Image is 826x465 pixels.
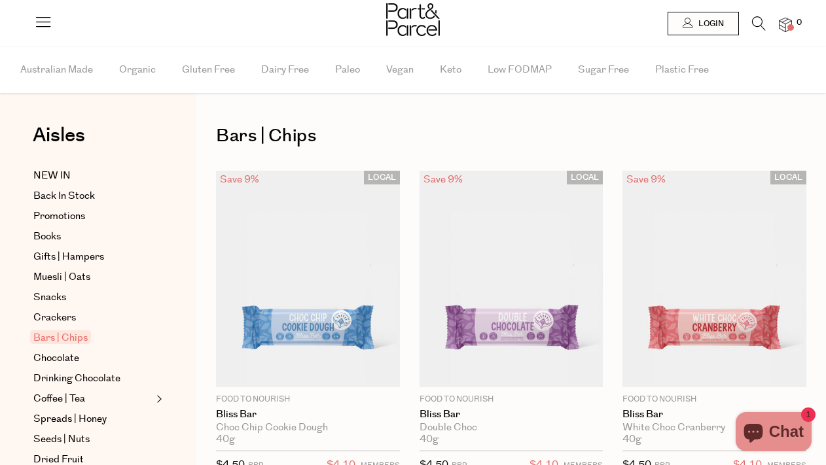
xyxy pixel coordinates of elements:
[33,290,153,305] a: Snacks
[655,47,709,93] span: Plastic Free
[33,371,120,387] span: Drinking Chocolate
[33,432,153,447] a: Seeds | Nuts
[33,229,153,245] a: Books
[440,47,461,93] span: Keto
[622,422,806,434] div: White Choc Cranberry
[33,310,153,326] a: Crackers
[153,391,162,407] button: Expand/Collapse Coffee | Tea
[33,249,153,265] a: Gifts | Hampers
[622,171,806,387] img: Bliss Bar
[261,47,309,93] span: Dairy Free
[33,351,79,366] span: Chocolate
[622,171,670,188] div: Save 9%
[364,171,400,184] span: LOCAL
[732,412,816,455] inbox-online-store-chat: Shopify online store chat
[386,3,440,36] img: Part&Parcel
[33,310,76,326] span: Crackers
[182,47,235,93] span: Gluten Free
[33,269,90,285] span: Muesli | Oats
[33,126,85,158] a: Aisles
[216,171,400,387] img: Bliss Bar
[793,17,805,29] span: 0
[695,18,724,29] span: Login
[216,422,400,434] div: Choc Chip Cookie Dough
[33,391,153,407] a: Coffee | Tea
[216,171,263,188] div: Save 9%
[33,290,66,305] span: Snacks
[622,434,641,445] span: 40g
[33,188,153,204] a: Back In Stock
[420,422,603,434] div: Double Choc
[33,209,85,224] span: Promotions
[488,47,552,93] span: Low FODMAP
[216,394,400,405] p: Food to Nourish
[420,171,467,188] div: Save 9%
[420,394,603,405] p: Food to Nourish
[216,409,400,421] a: Bliss Bar
[567,171,603,184] span: LOCAL
[622,394,806,405] p: Food to Nourish
[578,47,629,93] span: Sugar Free
[335,47,360,93] span: Paleo
[33,249,104,265] span: Gifts | Hampers
[770,171,806,184] span: LOCAL
[33,121,85,150] span: Aisles
[420,434,439,445] span: 40g
[33,188,95,204] span: Back In Stock
[216,434,235,445] span: 40g
[33,330,153,346] a: Bars | Chips
[33,168,71,184] span: NEW IN
[622,409,806,421] a: Bliss Bar
[33,269,153,285] a: Muesli | Oats
[33,209,153,224] a: Promotions
[33,371,153,387] a: Drinking Chocolate
[33,229,61,245] span: Books
[33,432,90,447] span: Seeds | Nuts
[420,409,603,421] a: Bliss Bar
[216,121,806,151] h1: Bars | Chips
[33,411,153,427] a: Spreads | Honey
[33,391,85,407] span: Coffee | Tea
[33,351,153,366] a: Chocolate
[420,171,603,387] img: Bliss Bar
[20,47,93,93] span: Australian Made
[33,168,153,184] a: NEW IN
[33,411,107,427] span: Spreads | Honey
[668,12,739,35] a: Login
[119,47,156,93] span: Organic
[386,47,414,93] span: Vegan
[779,18,792,31] a: 0
[30,330,91,344] span: Bars | Chips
